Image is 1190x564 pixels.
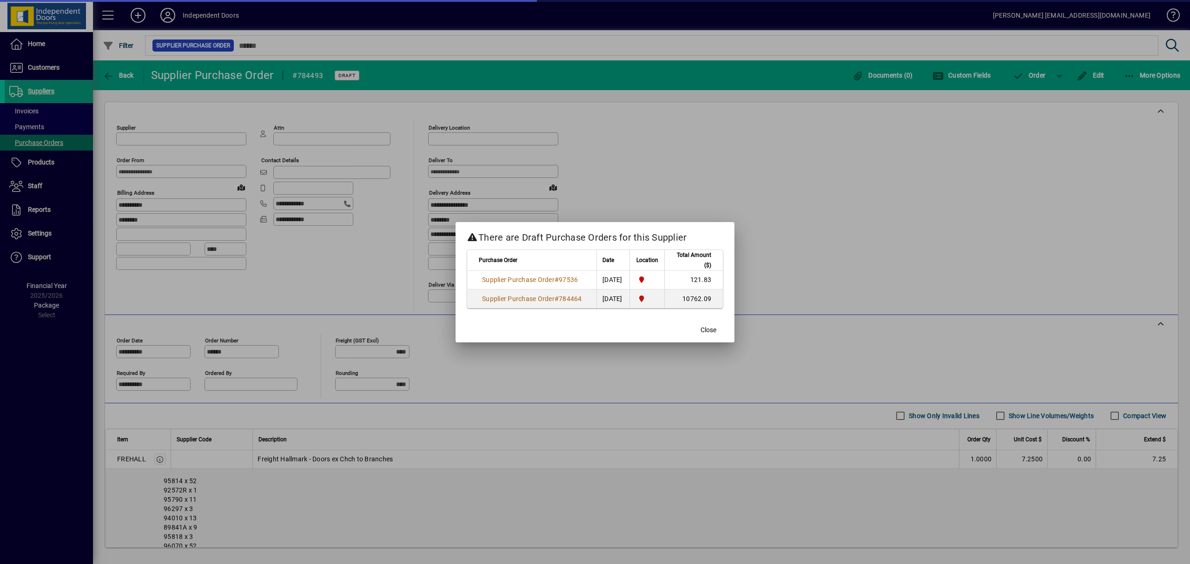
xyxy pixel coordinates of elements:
[664,289,723,308] td: 10762.09
[596,289,629,308] td: [DATE]
[701,325,716,335] span: Close
[636,255,658,265] span: Location
[635,275,659,285] span: Christchurch
[479,275,581,285] a: Supplier Purchase Order#97536
[596,271,629,289] td: [DATE]
[482,295,555,302] span: Supplier Purchase Order
[664,271,723,289] td: 121.83
[559,295,582,302] span: 784464
[479,294,585,304] a: Supplier Purchase Order#784464
[555,295,559,302] span: #
[479,255,517,265] span: Purchase Order
[555,276,559,283] span: #
[670,250,711,270] span: Total Amount ($)
[602,255,614,265] span: Date
[559,276,578,283] span: 97536
[456,222,734,249] h2: There are Draft Purchase Orders for this Supplier
[635,294,659,304] span: Christchurch
[694,322,723,339] button: Close
[482,276,555,283] span: Supplier Purchase Order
